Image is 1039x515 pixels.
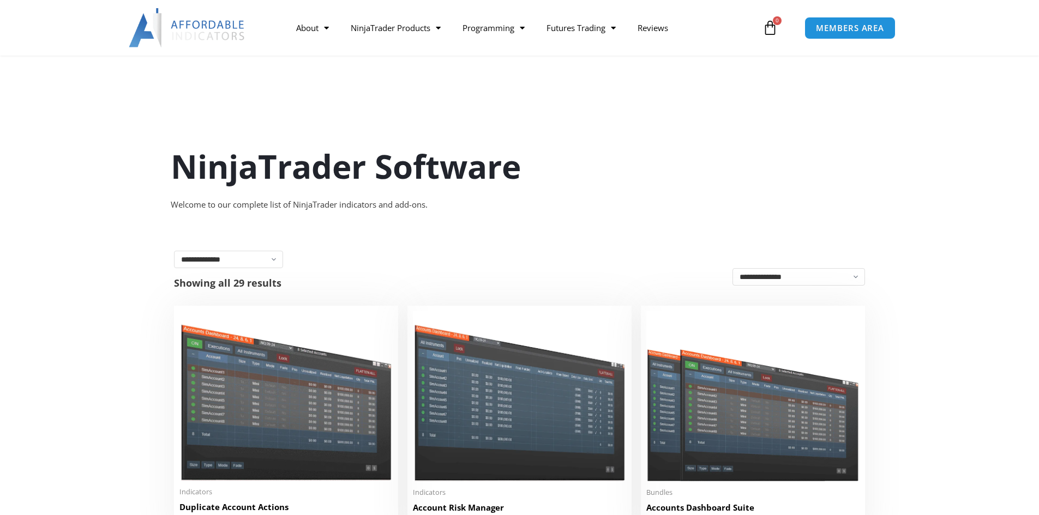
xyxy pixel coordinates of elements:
[171,143,869,189] h1: NinjaTrader Software
[627,15,679,40] a: Reviews
[816,24,884,32] span: MEMBERS AREA
[732,268,865,286] select: Shop order
[413,488,626,497] span: Indicators
[179,501,393,513] h2: Duplicate Account Actions
[413,502,626,513] h2: Account Risk Manager
[646,311,860,481] img: Accounts Dashboard Suite
[746,12,794,44] a: 0
[129,8,246,47] img: LogoAI | Affordable Indicators – NinjaTrader
[179,487,393,496] span: Indicators
[646,502,860,513] h2: Accounts Dashboard Suite
[285,15,760,40] nav: Menu
[413,311,626,481] img: Account Risk Manager
[773,16,782,25] span: 0
[804,17,896,39] a: MEMBERS AREA
[452,15,536,40] a: Programming
[646,488,860,497] span: Bundles
[340,15,452,40] a: NinjaTrader Products
[179,311,393,481] img: Duplicate Account Actions
[174,278,281,288] p: Showing all 29 results
[536,15,627,40] a: Futures Trading
[171,197,869,213] div: Welcome to our complete list of NinjaTrader indicators and add-ons.
[285,15,340,40] a: About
